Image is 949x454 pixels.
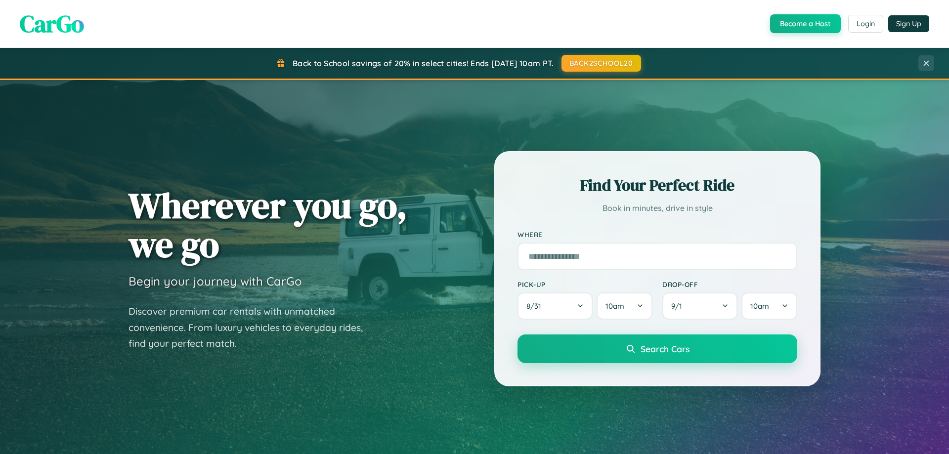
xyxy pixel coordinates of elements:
button: 10am [597,292,652,320]
h2: Find Your Perfect Ride [518,174,797,196]
label: Drop-off [662,280,797,289]
p: Book in minutes, drive in style [518,201,797,215]
span: 8 / 31 [526,301,546,311]
span: 10am [605,301,624,311]
span: CarGo [20,7,84,40]
button: Login [848,15,883,33]
button: Sign Up [888,15,929,32]
h3: Begin your journey with CarGo [129,274,302,289]
span: 10am [750,301,769,311]
button: 9/1 [662,292,737,320]
label: Pick-up [518,280,652,289]
button: Search Cars [518,334,797,363]
p: Discover premium car rentals with unmatched convenience. From luxury vehicles to everyday rides, ... [129,303,376,352]
h1: Wherever you go, we go [129,186,407,264]
button: 8/31 [518,292,593,320]
span: 9 / 1 [671,301,687,311]
span: Back to School savings of 20% in select cities! Ends [DATE] 10am PT. [293,58,554,68]
button: Become a Host [770,14,841,33]
span: Search Cars [641,343,690,354]
button: 10am [741,292,797,320]
button: BACK2SCHOOL20 [561,55,641,72]
label: Where [518,230,797,239]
